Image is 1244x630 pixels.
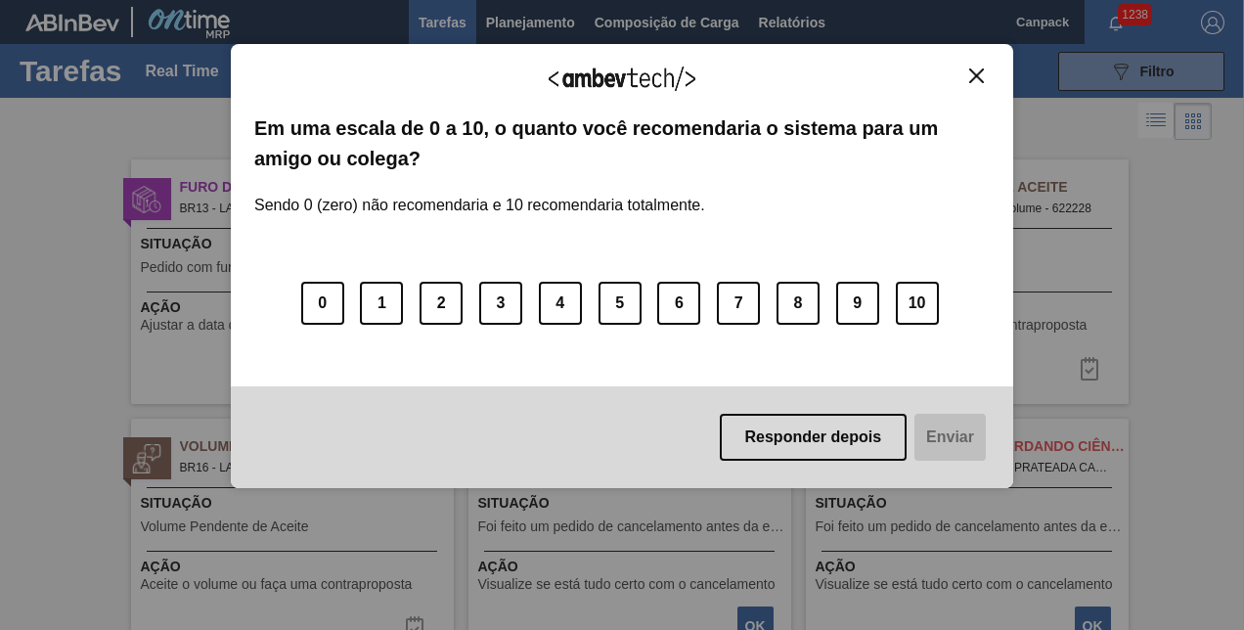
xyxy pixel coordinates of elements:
button: 3 [479,282,522,325]
button: 6 [657,282,700,325]
button: 7 [717,282,760,325]
label: Sendo 0 (zero) não recomendaria e 10 recomendaria totalmente. [254,173,705,214]
button: 5 [599,282,642,325]
button: 2 [420,282,463,325]
button: 4 [539,282,582,325]
button: 9 [836,282,879,325]
label: Em uma escala de 0 a 10, o quanto você recomendaria o sistema para um amigo ou colega? [254,113,990,173]
button: 0 [301,282,344,325]
img: Close [969,68,984,83]
img: Logo Ambevtech [549,67,695,91]
button: 1 [360,282,403,325]
button: 8 [777,282,820,325]
button: Close [963,67,990,84]
button: Responder depois [720,414,908,461]
button: 10 [896,282,939,325]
